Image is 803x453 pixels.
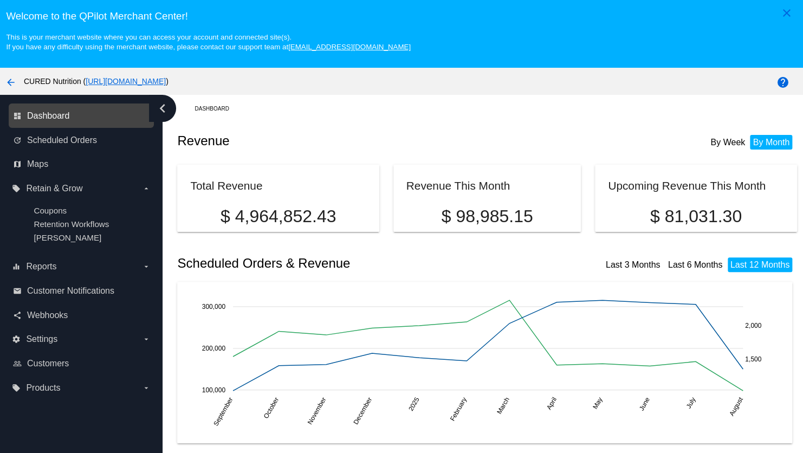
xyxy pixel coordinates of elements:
p: $ 98,985.15 [406,206,568,226]
text: September [212,396,235,428]
h2: Upcoming Revenue This Month [608,179,766,192]
a: Retention Workflows [34,219,109,229]
a: Last 6 Months [668,260,723,269]
li: By Month [750,135,792,150]
h2: Total Revenue [190,179,262,192]
a: [PERSON_NAME] [34,233,101,242]
text: 2025 [407,396,421,412]
text: March [495,396,511,416]
h2: Scheduled Orders & Revenue [177,256,487,271]
i: map [13,160,22,169]
text: April [545,396,558,411]
mat-icon: close [780,7,793,20]
i: arrow_drop_down [142,384,151,392]
span: Products [26,383,60,393]
a: email Customer Notifications [13,282,151,300]
span: Webhooks [27,310,68,320]
h2: Revenue [177,133,487,148]
span: Settings [26,334,57,344]
text: 1,500 [745,355,761,363]
i: local_offer [12,384,21,392]
span: Customer Notifications [27,286,114,296]
h3: Welcome to the QPilot Merchant Center! [6,10,796,22]
mat-icon: arrow_back [4,76,17,89]
text: December [352,396,374,426]
mat-icon: help [776,76,789,89]
p: $ 81,031.30 [608,206,783,226]
p: $ 4,964,852.43 [190,206,366,226]
span: Customers [27,359,69,368]
i: equalizer [12,262,21,271]
span: Scheduled Orders [27,135,97,145]
i: arrow_drop_down [142,184,151,193]
span: Maps [27,159,48,169]
a: Dashboard [195,100,238,117]
i: chevron_left [154,100,171,117]
span: Dashboard [27,111,69,121]
i: settings [12,335,21,344]
a: Last 12 Months [730,260,789,269]
i: update [13,136,22,145]
span: CURED Nutrition ( ) [24,77,169,86]
a: Coupons [34,206,67,215]
text: 200,000 [202,345,226,352]
a: [EMAIL_ADDRESS][DOMAIN_NAME] [288,43,411,51]
text: June [638,396,651,412]
a: [URL][DOMAIN_NAME] [86,77,166,86]
text: May [591,396,604,411]
text: 300,000 [202,303,226,310]
a: people_outline Customers [13,355,151,372]
i: share [13,311,22,320]
text: July [685,396,697,410]
text: 2,000 [745,322,761,329]
text: 100,000 [202,386,226,394]
a: update Scheduled Orders [13,132,151,149]
span: Retain & Grow [26,184,82,193]
a: share Webhooks [13,307,151,324]
a: map Maps [13,156,151,173]
span: Reports [26,262,56,271]
text: November [306,396,328,426]
i: arrow_drop_down [142,335,151,344]
i: people_outline [13,359,22,368]
i: local_offer [12,184,21,193]
i: arrow_drop_down [142,262,151,271]
a: dashboard Dashboard [13,107,151,125]
i: dashboard [13,112,22,120]
li: By Week [708,135,748,150]
text: October [262,396,280,420]
text: August [728,396,744,417]
a: Last 3 Months [606,260,660,269]
text: February [449,396,468,423]
small: This is your merchant website where you can access your account and connected site(s). If you hav... [6,33,410,51]
i: email [13,287,22,295]
h2: Revenue This Month [406,179,510,192]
